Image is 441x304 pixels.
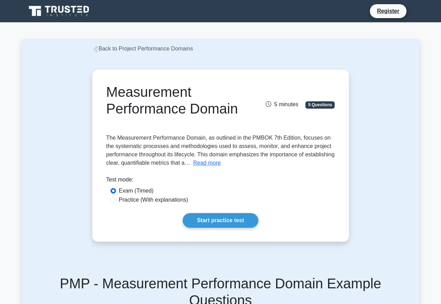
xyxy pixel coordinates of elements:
[106,135,335,166] span: The Measurement Performance Domain, as outlined in the PMBOK 7th Edition, focuses on the systemat...
[119,187,154,195] label: Exam (Timed)
[305,101,335,108] span: 5 Questions
[183,213,258,228] a: Start practice test
[92,46,193,52] a: Back to Project Performance Domains
[106,84,256,117] h1: Measurement Performance Domain
[373,7,403,15] a: Register
[119,196,188,204] label: Practice (With explanations)
[193,159,221,167] button: Read more
[106,176,335,187] div: Test mode:
[266,101,298,107] span: 5 minutes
